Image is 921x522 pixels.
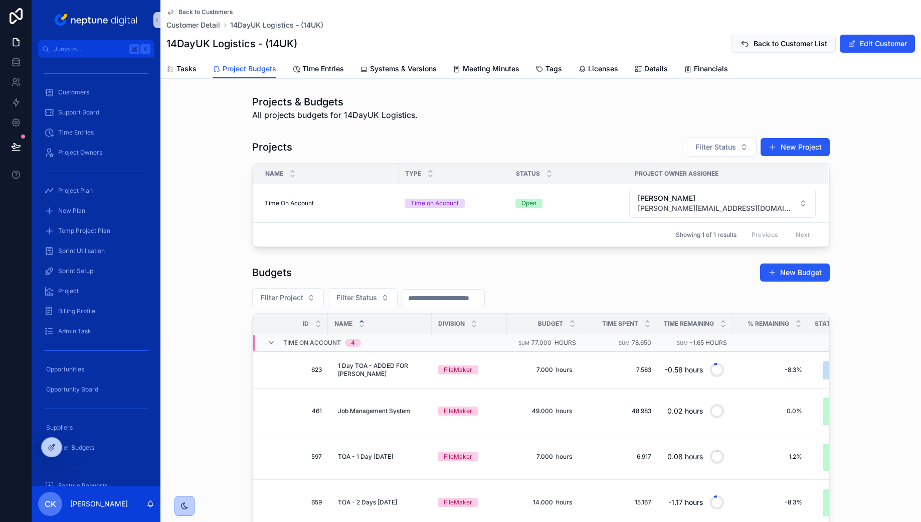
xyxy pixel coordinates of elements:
[815,393,884,429] button: Select Button
[351,339,355,347] div: 4
[252,95,418,109] h1: Projects & Budgets
[38,83,154,101] a: Customers
[38,182,154,200] a: Project Plan
[252,109,418,121] span: All projects budgets for 14DayUK Logistics.
[265,366,322,374] a: 623
[38,202,154,220] a: New Plan
[438,320,465,328] span: Division
[814,356,885,384] a: Select Button
[695,142,736,152] span: Filter Status
[252,140,292,154] h1: Projects
[252,266,292,280] h1: Budgets
[334,403,426,419] a: Job Management System
[252,288,324,307] button: Select Button
[166,20,220,30] a: Customer Detail
[677,340,688,346] small: Sum
[638,203,795,213] span: [PERSON_NAME][EMAIL_ADDRESS][DOMAIN_NAME]
[334,320,352,328] span: Name
[178,8,233,16] span: Back to Customers
[731,35,836,53] button: Back to Customer List
[58,149,102,157] span: Project Owners
[517,453,572,461] span: 7.000 hours
[38,282,154,300] a: Project
[815,356,884,383] button: Select Button
[38,322,154,340] a: Admin Task
[58,307,95,315] span: Billing Profile
[230,20,323,30] span: 14DayUK Logistics - (14UK)
[58,482,108,490] span: Feature Requests
[829,361,858,379] div: In Progress
[588,407,651,415] a: 48.983
[638,193,795,203] span: [PERSON_NAME]
[38,103,154,121] a: Support Board
[38,380,154,399] a: Opportunity Board
[334,358,426,382] a: 1 Day TOA - ADDED FOR [PERSON_NAME]
[405,170,421,178] span: Type
[46,365,84,373] span: Opportunities
[58,88,89,96] span: Customers
[518,340,529,346] small: Sum
[38,360,154,378] a: Opportunities
[58,128,94,137] span: Time Entries
[538,320,563,328] span: Budget
[663,490,727,514] a: -1.17 hours
[513,449,576,465] a: 7.000 hours
[360,60,437,80] a: Systems & Versions
[748,320,789,328] span: % Remaining
[754,39,827,49] span: Back to Customer List
[38,477,154,495] a: Feature Requests
[815,439,884,475] button: Select Button
[336,293,377,303] span: Filter Status
[334,494,426,510] a: TOA - 2 Days [DATE]
[663,358,727,382] a: -0.58 hours
[632,339,651,346] span: 78.650
[517,498,572,506] span: 14.000 hours
[760,264,830,282] button: New Budget
[265,498,322,506] span: 659
[444,498,472,507] div: FileMaker
[588,64,618,74] span: Licenses
[38,302,154,320] a: Billing Profile
[38,40,154,58] button: Jump to...K
[635,170,718,178] span: Project Owner Assignee
[814,393,885,430] a: Select Button
[283,339,341,347] span: Time On Account
[38,222,154,240] a: Temp Project Plan
[739,407,802,415] a: 0.0%
[463,64,519,74] span: Meeting Minutes
[213,60,276,79] a: Project Budgets
[292,60,344,80] a: Time Entries
[684,60,728,80] a: Financials
[38,439,154,457] a: Supplier Budgets
[588,453,651,461] span: 6.917
[629,188,816,218] a: Select Button
[644,64,668,74] span: Details
[58,327,91,335] span: Admin Task
[515,199,622,208] a: Open
[265,453,322,461] a: 597
[578,60,618,80] a: Licenses
[588,366,651,374] a: 7.583
[38,123,154,142] a: Time Entries
[814,484,885,521] a: Select Button
[619,340,630,346] small: Sum
[513,494,576,510] a: 14.000 hours
[338,407,411,415] span: Job Management System
[32,58,160,486] div: scrollable content
[58,187,93,195] span: Project Plan
[166,8,233,16] a: Back to Customers
[46,444,94,452] span: Supplier Budgets
[513,362,576,378] a: 7.000 hours
[531,339,576,346] span: 77.000 hours
[829,398,858,425] div: Complete, Requires Close Out
[338,453,393,461] span: TOA - 1 Day [DATE]
[513,403,576,419] a: 49.000 hours
[334,449,426,465] a: TOA - 1 Day [DATE]
[829,444,858,471] div: Complete, Requires Close Out
[634,60,668,80] a: Details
